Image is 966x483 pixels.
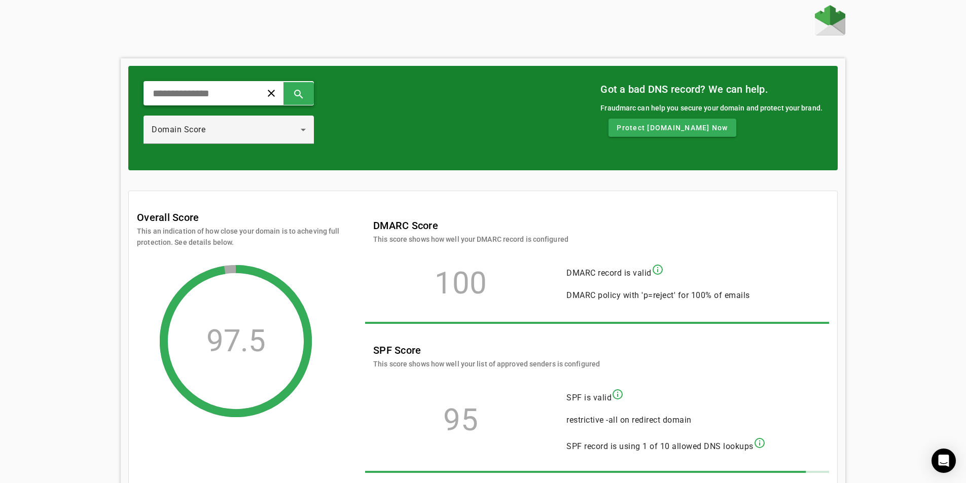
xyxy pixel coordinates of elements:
[566,268,652,278] span: DMARC record is valid
[652,264,664,276] mat-icon: info_outline
[566,415,692,425] span: restrictive -all on redirect domain
[815,5,845,35] img: Fraudmarc Logo
[373,278,548,288] div: 100
[373,358,600,369] mat-card-subtitle: This score shows how well your list of approved senders is configured
[373,342,600,358] mat-card-title: SPF Score
[206,336,265,346] div: 97.5
[600,102,822,114] div: Fraudmarc can help you secure your domain and protect your brand.
[373,217,568,234] mat-card-title: DMARC Score
[566,290,750,300] span: DMARC policy with 'p=reject' for 100% of emails
[152,125,205,134] span: Domain Score
[754,437,766,449] mat-icon: info_outline
[932,449,956,473] div: Open Intercom Messenger
[137,226,340,248] mat-card-subtitle: This an indication of how close your domain is to acheving full protection. See details below.
[609,119,736,137] button: Protect [DOMAIN_NAME] Now
[566,441,754,451] span: SPF record is using 1 of 10 allowed DNS lookups
[612,388,624,400] mat-icon: info_outline
[566,393,612,402] span: SPF is valid
[137,209,199,226] mat-card-title: Overall Score
[373,415,548,425] div: 95
[617,123,728,133] span: Protect [DOMAIN_NAME] Now
[815,5,845,38] a: Home
[373,234,568,245] mat-card-subtitle: This score shows how well your DMARC record is configured
[600,81,822,97] mat-card-title: Got a bad DNS record? We can help.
